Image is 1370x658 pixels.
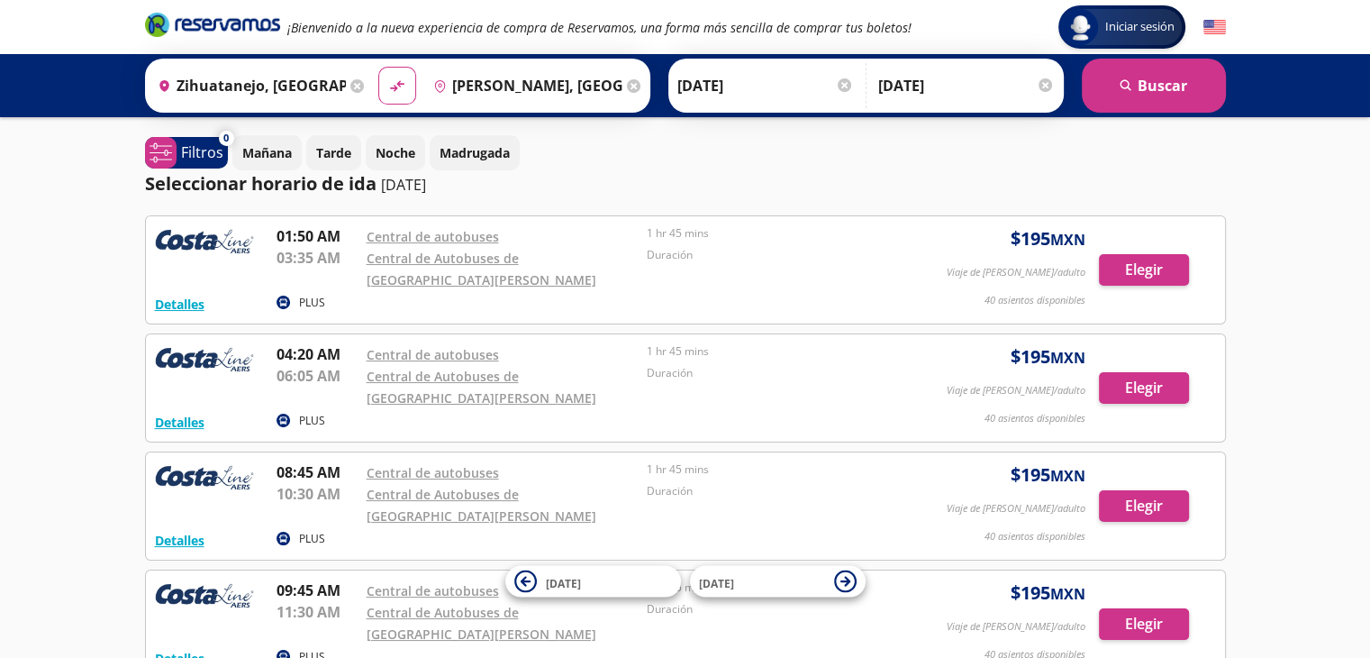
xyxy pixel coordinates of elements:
a: Central de autobuses [367,582,499,599]
p: PLUS [299,295,325,311]
span: 0 [223,131,229,146]
a: Central de autobuses [367,464,499,481]
a: Central de Autobuses de [GEOGRAPHIC_DATA][PERSON_NAME] [367,604,596,643]
a: Central de Autobuses de [GEOGRAPHIC_DATA][PERSON_NAME] [367,368,596,407]
p: 03:35 AM [277,247,358,269]
p: PLUS [299,413,325,429]
p: 08:45 AM [277,462,358,483]
p: Duración [647,247,919,263]
p: 01:50 AM [277,225,358,247]
button: Elegir [1099,372,1189,404]
button: Detalles [155,531,204,550]
a: Central de Autobuses de [GEOGRAPHIC_DATA][PERSON_NAME] [367,486,596,525]
button: [DATE] [690,566,866,598]
p: Seleccionar horario de ida [145,170,377,197]
a: Central de autobuses [367,228,499,245]
button: Elegir [1099,254,1189,286]
p: [DATE] [381,174,426,196]
p: 40 asientos disponibles [984,411,1085,426]
button: Elegir [1099,608,1189,640]
a: Central de autobuses [367,346,499,363]
a: Brand Logo [145,11,280,43]
button: 0Filtros [145,137,228,169]
input: Elegir Fecha [677,63,854,108]
p: Tarde [316,143,351,162]
p: Filtros [181,142,223,163]
small: MXN [1050,584,1085,604]
span: $ 195 [1011,580,1085,607]
p: Viaje de [PERSON_NAME]/adulto [947,265,1085,280]
p: 40 asientos disponibles [984,529,1085,544]
span: $ 195 [1011,462,1085,489]
span: [DATE] [699,575,734,590]
button: Mañana [232,135,302,170]
input: Buscar Origen [150,63,347,108]
p: Viaje de [PERSON_NAME]/adulto [947,383,1085,398]
button: Madrugada [430,135,520,170]
span: $ 195 [1011,225,1085,252]
p: 04:20 AM [277,343,358,365]
p: 06:05 AM [277,365,358,387]
img: RESERVAMOS [155,225,254,261]
em: ¡Bienvenido a la nueva experiencia de compra de Reservamos, una forma más sencilla de comprar tus... [287,19,912,36]
p: Viaje de [PERSON_NAME]/adulto [947,619,1085,635]
button: English [1203,16,1226,39]
p: 09:45 AM [277,580,358,601]
small: MXN [1050,466,1085,486]
p: 40 asientos disponibles [984,293,1085,308]
p: 1 hr 45 mins [647,462,919,478]
button: Buscar [1082,59,1226,113]
button: Elegir [1099,490,1189,522]
input: Buscar Destino [426,63,622,108]
p: Duración [647,483,919,499]
a: Central de Autobuses de [GEOGRAPHIC_DATA][PERSON_NAME] [367,250,596,288]
p: Viaje de [PERSON_NAME]/adulto [947,501,1085,516]
p: 1 hr 45 mins [647,343,919,360]
button: Noche [366,135,425,170]
img: RESERVAMOS [155,580,254,616]
input: Opcional [878,63,1055,108]
small: MXN [1050,230,1085,250]
span: [DATE] [546,575,581,590]
img: RESERVAMOS [155,343,254,379]
p: Madrugada [440,143,510,162]
p: 10:30 AM [277,483,358,505]
p: 11:30 AM [277,601,358,623]
img: RESERVAMOS [155,462,254,498]
p: Mañana [242,143,292,162]
button: [DATE] [505,566,681,598]
p: 1 hr 45 mins [647,225,919,242]
p: PLUS [299,531,325,547]
p: Duración [647,601,919,617]
button: Detalles [155,295,204,314]
p: Duración [647,365,919,381]
i: Brand Logo [145,11,280,38]
span: Iniciar sesión [1098,18,1182,36]
span: $ 195 [1011,343,1085,370]
button: Detalles [155,413,204,432]
p: Noche [376,143,415,162]
button: Tarde [306,135,361,170]
small: MXN [1050,348,1085,368]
